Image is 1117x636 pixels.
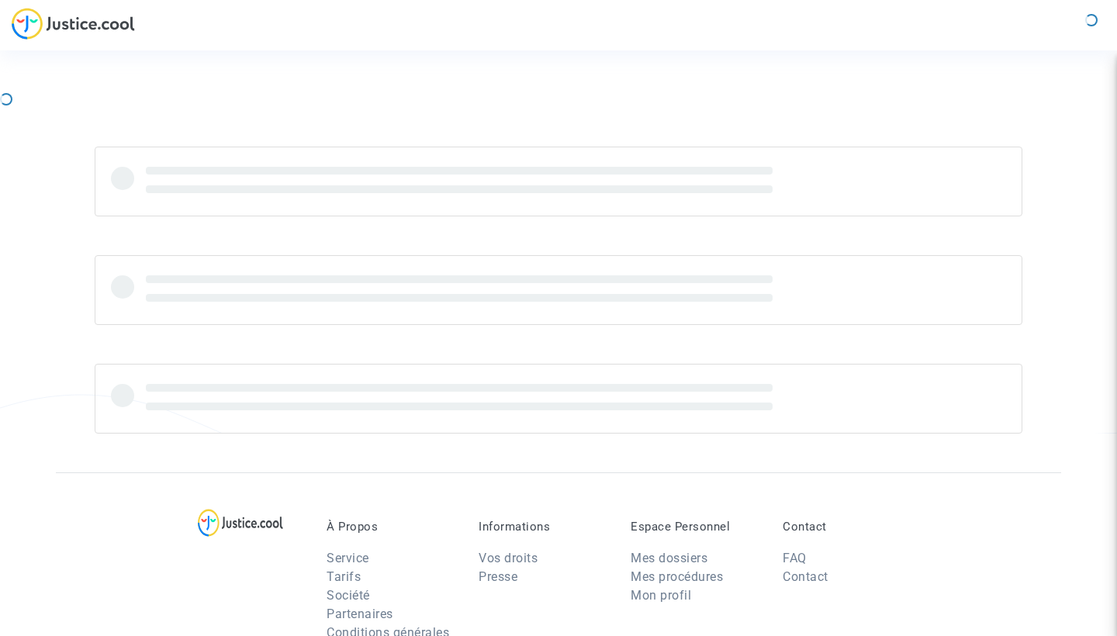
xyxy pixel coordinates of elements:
[327,607,393,621] a: Partenaires
[783,551,807,565] a: FAQ
[198,509,284,537] img: logo-lg.svg
[631,569,723,584] a: Mes procédures
[631,588,691,603] a: Mon profil
[479,569,517,584] a: Presse
[327,520,455,534] p: À Propos
[12,8,135,40] img: jc-logo.svg
[783,520,911,534] p: Contact
[327,588,370,603] a: Société
[479,520,607,534] p: Informations
[783,569,828,584] a: Contact
[631,520,759,534] p: Espace Personnel
[631,551,707,565] a: Mes dossiers
[327,551,369,565] a: Service
[479,551,538,565] a: Vos droits
[327,569,361,584] a: Tarifs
